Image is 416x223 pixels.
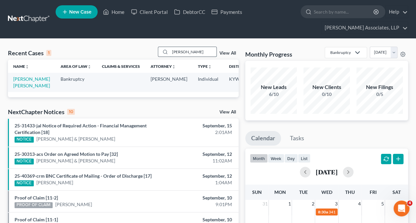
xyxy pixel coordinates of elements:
a: View All [219,51,236,56]
div: September, 12 [164,151,232,157]
div: 0/10 [303,91,350,98]
div: 9:01PM [164,201,232,208]
td: KYWB [224,73,256,92]
h3: Monthly Progress [245,50,292,58]
a: Proof of Claim [11-2] [15,195,58,201]
i: unfold_more [208,65,212,69]
div: NOTICE [15,137,34,143]
div: New Leads [251,83,297,91]
a: Calendar [245,131,281,146]
a: [PERSON_NAME] Associates, LLP [321,22,408,34]
button: week [268,154,284,163]
span: Mon [274,189,286,195]
span: 2 [311,200,315,208]
div: 1:04AM [164,179,232,186]
div: NextChapter Notices [8,108,75,116]
h2: [DATE] [316,168,338,175]
div: New Clients [303,83,350,91]
span: Sun [252,189,262,195]
div: New Filings [356,83,403,91]
iframe: Intercom live chat [393,201,409,216]
div: 0/5 [356,91,403,98]
span: Fri [370,189,377,195]
input: Search by name... [170,47,216,57]
td: Individual [193,73,224,92]
a: 25-40369-crm BNC Certificate of Mailing - Order of Discharge [17] [15,173,152,179]
a: Proof of Claim [11-1] [15,217,58,222]
span: 8:30a [318,209,328,214]
a: [PERSON_NAME] [PERSON_NAME] [13,76,50,88]
i: unfold_more [25,65,29,69]
span: New Case [69,10,91,15]
a: [PERSON_NAME] & [PERSON_NAME] [36,157,115,164]
div: September, 12 [164,173,232,179]
th: Claims & Services [97,60,145,73]
div: 10 [67,109,75,115]
a: Area of Lawunfold_more [61,64,91,69]
i: unfold_more [87,65,91,69]
button: list [298,154,310,163]
span: 1 [288,200,292,208]
div: Recent Cases [8,49,51,57]
a: Payments [208,6,245,18]
a: Home [100,6,128,18]
div: PROOF OF CLAIM [15,202,53,208]
div: NOTICE [15,158,34,164]
input: Search by name... [314,6,374,18]
div: Bankruptcy [330,50,351,55]
span: 5 [381,200,385,208]
a: Help [386,6,408,18]
div: September, 10 [164,195,232,201]
a: 25-31433-jal Notice of Required Action - Financial Management Certification [18] [15,123,147,135]
td: [PERSON_NAME] [145,73,193,92]
div: 1 [46,50,51,56]
button: day [284,154,298,163]
span: 31 [262,200,268,208]
span: 3 [334,200,338,208]
span: 4 [407,201,412,206]
span: Thu [345,189,355,195]
div: 11:02AM [164,157,232,164]
a: [PERSON_NAME] [55,201,92,208]
span: 341(a) meeting for [PERSON_NAME] [328,209,392,214]
div: 6/10 [251,91,297,98]
span: 4 [357,200,361,208]
a: Nameunfold_more [13,64,29,69]
a: [PERSON_NAME] & [PERSON_NAME] [36,136,115,142]
div: September, 10 [164,216,232,223]
a: Client Portal [128,6,171,18]
span: Sat [392,189,400,195]
a: View All [219,110,236,114]
span: Wed [321,189,332,195]
a: DebtorCC [171,6,208,18]
div: 2:01AM [164,129,232,136]
span: 6 [404,200,408,208]
i: unfold_more [172,65,176,69]
span: Tue [299,189,308,195]
a: Typeunfold_more [198,64,212,69]
a: 25-30313-acs Order on Agreed Motion to Pay [32] [15,151,118,157]
div: NOTICE [15,180,34,186]
div: September, 15 [164,122,232,129]
a: Attorneyunfold_more [151,64,176,69]
a: [PERSON_NAME] [36,179,73,186]
a: Tasks [284,131,310,146]
a: Districtunfold_more [229,64,251,69]
button: month [250,154,268,163]
td: Bankruptcy [55,73,97,92]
